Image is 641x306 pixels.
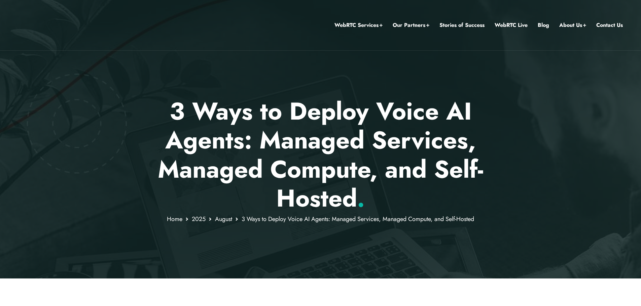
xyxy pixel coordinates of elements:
a: Contact Us [596,21,623,30]
a: WebRTC Live [495,21,528,30]
a: Blog [538,21,549,30]
a: Home [167,215,182,223]
a: Our Partners [393,21,429,30]
a: Stories of Success [439,21,485,30]
span: 3 Ways to Deploy Voice AI Agents: Managed Services, Managed Compute, and Self-Hosted [242,215,474,223]
a: August [215,215,232,223]
a: About Us [559,21,586,30]
span: . [357,181,365,216]
p: 3 Ways to Deploy Voice AI Agents: Managed Services, Managed Compute, and Self-Hosted [123,97,518,213]
a: WebRTC Services [334,21,383,30]
a: 2025 [192,215,206,223]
